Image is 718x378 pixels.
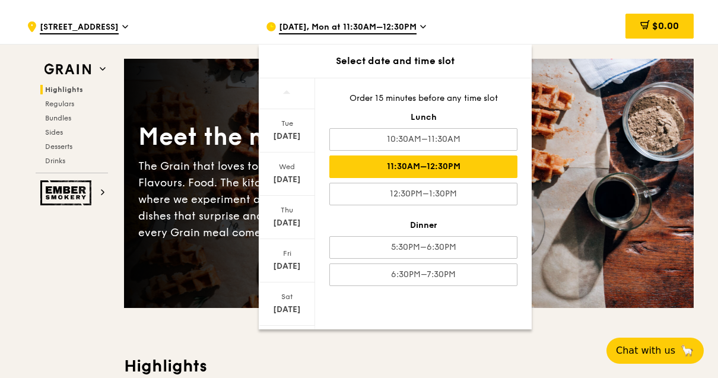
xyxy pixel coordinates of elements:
span: Desserts [45,142,72,151]
div: Thu [260,205,313,215]
span: Bundles [45,114,71,122]
div: Select date and time slot [259,54,532,68]
div: [DATE] [260,131,313,142]
div: [DATE] [260,174,313,186]
div: The Grain that loves to play. With ingredients. Flavours. Food. The kitchen is our happy place, w... [138,158,409,241]
span: [DATE], Mon at 11:30AM–12:30PM [279,21,417,34]
div: Dinner [329,220,517,231]
div: Meet the new Grain [138,121,409,153]
span: Chat with us [616,344,675,358]
span: Regulars [45,100,74,108]
div: 11:30AM–12:30PM [329,155,517,178]
div: Fri [260,249,313,258]
span: Highlights [45,85,83,94]
div: [DATE] [260,261,313,272]
span: Drinks [45,157,65,165]
img: Grain web logo [40,59,95,80]
img: Ember Smokery web logo [40,180,95,205]
button: Chat with us🦙 [606,338,704,364]
div: 10:30AM–11:30AM [329,128,517,151]
div: Order 15 minutes before any time slot [329,93,517,104]
div: 5:30PM–6:30PM [329,236,517,259]
div: Tue [260,119,313,128]
div: Lunch [329,112,517,123]
span: $0.00 [652,20,679,31]
div: [DATE] [260,304,313,316]
span: [STREET_ADDRESS] [40,21,119,34]
div: [DATE] [260,217,313,229]
div: Sat [260,292,313,301]
span: Sides [45,128,63,136]
div: 6:30PM–7:30PM [329,263,517,286]
h3: Highlights [124,355,694,377]
div: Wed [260,162,313,171]
div: 12:30PM–1:30PM [329,183,517,205]
span: 🦙 [680,344,694,358]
